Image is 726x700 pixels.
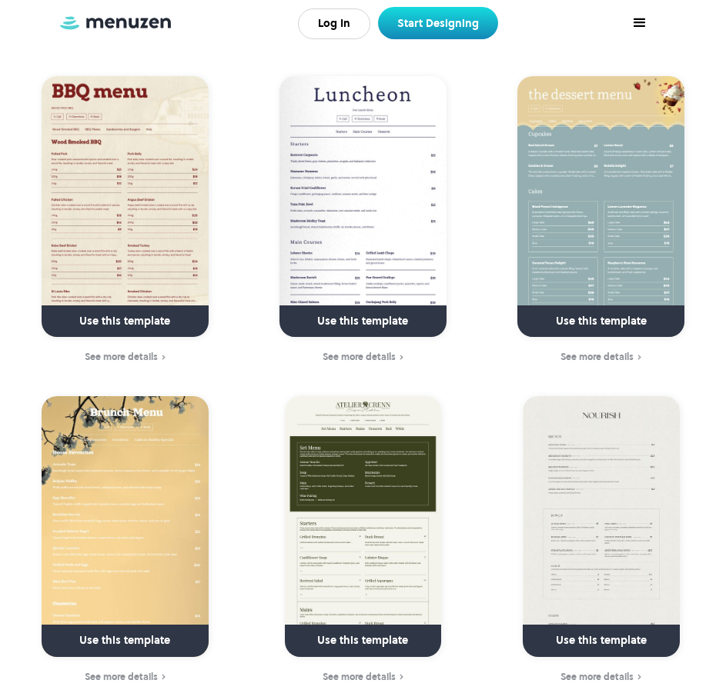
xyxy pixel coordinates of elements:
a: Use this template [285,396,441,657]
a: See more details [492,668,711,685]
a: Use this template [279,76,447,337]
div: See more details [323,672,396,682]
div: See more details [85,352,158,362]
div: See more details [85,672,158,682]
div: See more details [560,352,634,362]
a: See more details [492,348,711,365]
div: See more details [323,352,396,362]
a: Use this template [42,396,209,657]
a: Use this template [42,76,209,337]
a: home [58,15,173,32]
div: See more details [560,672,634,682]
a: Use this template [523,396,679,657]
a: See more details [15,668,234,685]
a: See more details [253,668,472,685]
a: Log In [298,8,370,39]
a: See more details [15,348,234,365]
a: See more details [253,348,472,365]
a: Start Designing [378,7,498,39]
a: Use this template [517,76,684,337]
